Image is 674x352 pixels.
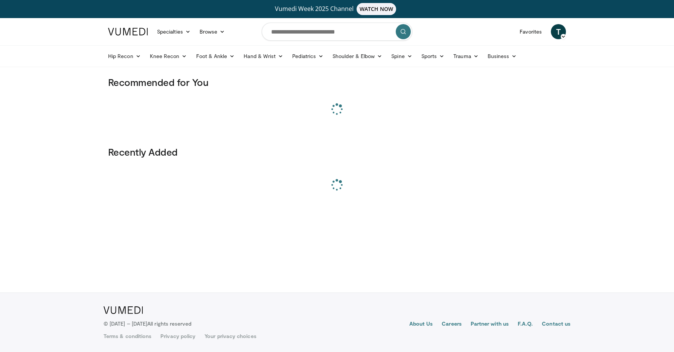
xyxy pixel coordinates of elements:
a: Careers [442,320,462,329]
img: VuMedi Logo [104,306,143,314]
a: About Us [409,320,433,329]
a: Favorites [515,24,546,39]
a: F.A.Q. [518,320,533,329]
p: © [DATE] – [DATE] [104,320,192,328]
a: Knee Recon [145,49,192,64]
a: Pediatrics [288,49,328,64]
span: All rights reserved [147,320,191,327]
a: Spine [387,49,416,64]
img: VuMedi Logo [108,28,148,35]
h3: Recently Added [108,146,566,158]
h3: Recommended for You [108,76,566,88]
a: Your privacy choices [204,332,256,340]
input: Search topics, interventions [262,23,412,41]
a: Browse [195,24,230,39]
a: Hip Recon [104,49,145,64]
a: T [551,24,566,39]
a: Privacy policy [160,332,195,340]
a: Vumedi Week 2025 ChannelWATCH NOW [109,3,565,15]
a: Trauma [449,49,483,64]
span: WATCH NOW [357,3,396,15]
a: Business [483,49,522,64]
a: Specialties [152,24,195,39]
a: Partner with us [471,320,509,329]
a: Terms & conditions [104,332,151,340]
a: Foot & Ankle [192,49,239,64]
a: Hand & Wrist [239,49,288,64]
a: Contact us [542,320,570,329]
a: Shoulder & Elbow [328,49,387,64]
a: Sports [417,49,449,64]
